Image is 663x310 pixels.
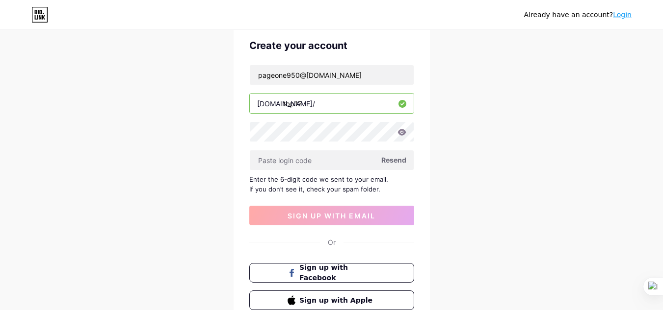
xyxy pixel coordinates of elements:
div: [DOMAIN_NAME]/ [257,98,315,109]
button: Sign up with Apple [249,290,414,310]
div: Create your account [249,38,414,53]
span: sign up with email [288,212,375,220]
button: Sign up with Facebook [249,263,414,283]
a: Login [613,11,632,19]
div: Enter the 6-digit code we sent to your email. If you don’t see it, check your spam folder. [249,174,414,194]
span: Sign up with Facebook [299,262,375,283]
input: username [250,94,414,113]
span: Resend [381,155,406,165]
input: Email [250,65,414,85]
button: sign up with email [249,206,414,225]
div: Already have an account? [524,10,632,20]
input: Paste login code [250,150,414,170]
div: Or [328,237,336,247]
span: Sign up with Apple [299,295,375,306]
